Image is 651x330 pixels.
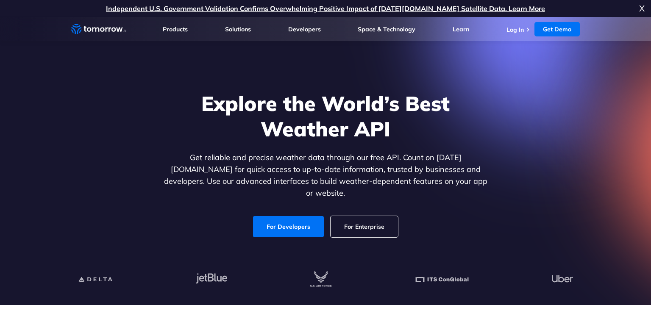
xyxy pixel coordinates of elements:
a: Get Demo [534,22,580,36]
p: Get reliable and precise weather data through our free API. Count on [DATE][DOMAIN_NAME] for quic... [162,152,489,199]
a: Learn [453,25,469,33]
a: Solutions [225,25,251,33]
a: Home link [71,23,126,36]
a: For Enterprise [331,216,398,237]
a: Independent U.S. Government Validation Confirms Overwhelming Positive Impact of [DATE][DOMAIN_NAM... [106,4,545,13]
a: Products [163,25,188,33]
a: Developers [288,25,321,33]
h1: Explore the World’s Best Weather API [162,91,489,141]
a: Space & Technology [358,25,415,33]
a: Log In [506,26,524,33]
a: For Developers [253,216,324,237]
